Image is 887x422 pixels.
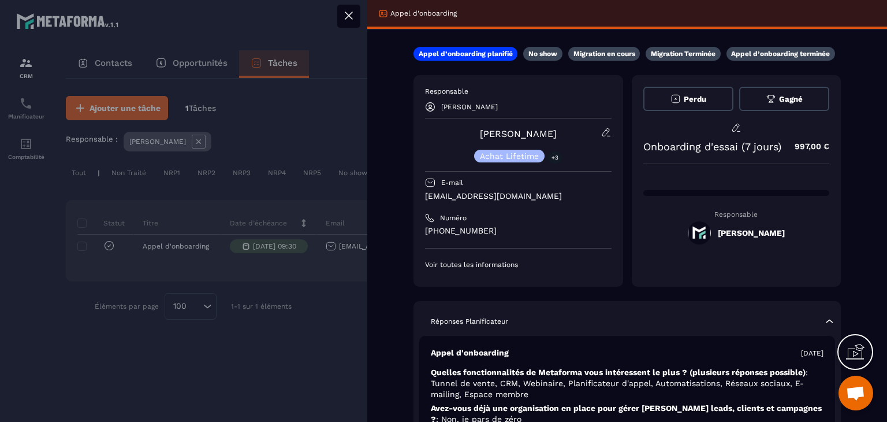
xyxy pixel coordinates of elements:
[441,178,463,187] p: E-mail
[684,95,706,103] span: Perdu
[480,128,557,139] a: [PERSON_NAME]
[651,49,715,58] p: Migration Terminée
[425,191,612,202] p: [EMAIL_ADDRESS][DOMAIN_NAME]
[779,95,803,103] span: Gagné
[718,228,785,238] h5: [PERSON_NAME]
[838,376,873,410] div: Ouvrir le chat
[573,49,635,58] p: Migration en cours
[440,213,467,223] p: Numéro
[441,103,498,111] p: [PERSON_NAME]
[731,49,830,58] p: Appel d’onboarding terminée
[547,151,562,164] p: +3
[643,210,830,219] p: Responsable
[425,260,612,269] p: Voir toutes les informations
[425,225,612,236] p: [PHONE_NUMBER]
[528,49,557,58] p: No show
[801,349,823,358] p: [DATE]
[431,317,508,326] p: Réponses Planificateur
[425,87,612,96] p: Responsable
[431,367,823,400] p: Quelles fonctionnalités de Metaforma vous intéressent le plus ? (plusieurs réponses possible)
[643,140,781,153] p: Onboarding d'essai (7 jours)
[643,87,733,111] button: Perdu
[431,368,808,399] span: : Tunnel de vente, CRM, Webinaire, Planificateur d'appel, Automatisations, Réseaux sociaux, E-mai...
[783,135,829,158] p: 997,00 €
[419,49,513,58] p: Appel d’onboarding planifié
[431,347,509,358] p: Appel d'onboarding
[480,152,539,160] p: Achat Lifetime
[390,9,457,18] p: Appel d'onboarding
[739,87,829,111] button: Gagné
